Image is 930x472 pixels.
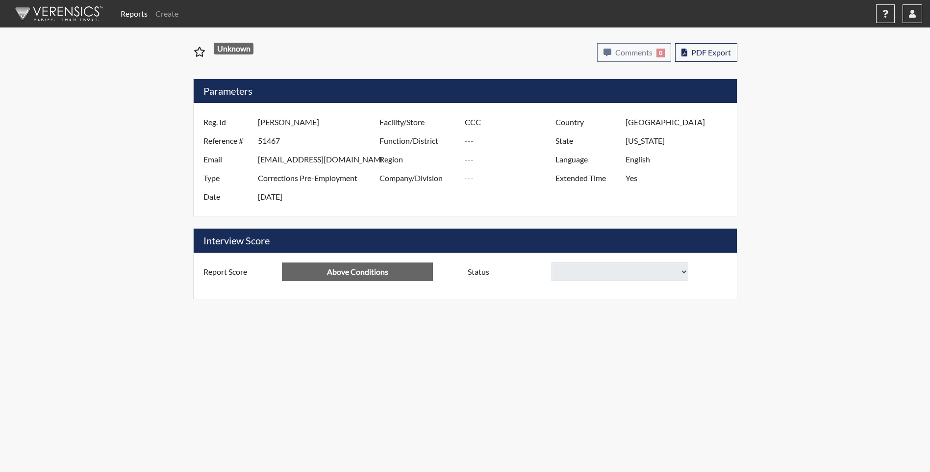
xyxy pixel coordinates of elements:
[258,187,382,206] input: ---
[258,169,382,187] input: ---
[372,131,465,150] label: Function/District
[214,43,253,54] span: Unknown
[258,113,382,131] input: ---
[196,131,258,150] label: Reference #
[548,150,626,169] label: Language
[151,4,182,24] a: Create
[460,262,734,281] div: Document a decision to hire or decline a candiate
[258,150,382,169] input: ---
[196,113,258,131] label: Reg. Id
[626,113,734,131] input: ---
[548,113,626,131] label: Country
[626,169,734,187] input: ---
[597,43,671,62] button: Comments0
[626,131,734,150] input: ---
[372,150,465,169] label: Region
[196,150,258,169] label: Email
[196,169,258,187] label: Type
[194,229,737,253] h5: Interview Score
[258,131,382,150] input: ---
[465,131,558,150] input: ---
[117,4,151,24] a: Reports
[282,262,433,281] input: ---
[548,131,626,150] label: State
[691,48,731,57] span: PDF Export
[465,169,558,187] input: ---
[675,43,737,62] button: PDF Export
[548,169,626,187] label: Extended Time
[372,113,465,131] label: Facility/Store
[465,113,558,131] input: ---
[372,169,465,187] label: Company/Division
[656,49,665,57] span: 0
[196,262,282,281] label: Report Score
[615,48,653,57] span: Comments
[196,187,258,206] label: Date
[194,79,737,103] h5: Parameters
[626,150,734,169] input: ---
[465,150,558,169] input: ---
[460,262,552,281] label: Status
